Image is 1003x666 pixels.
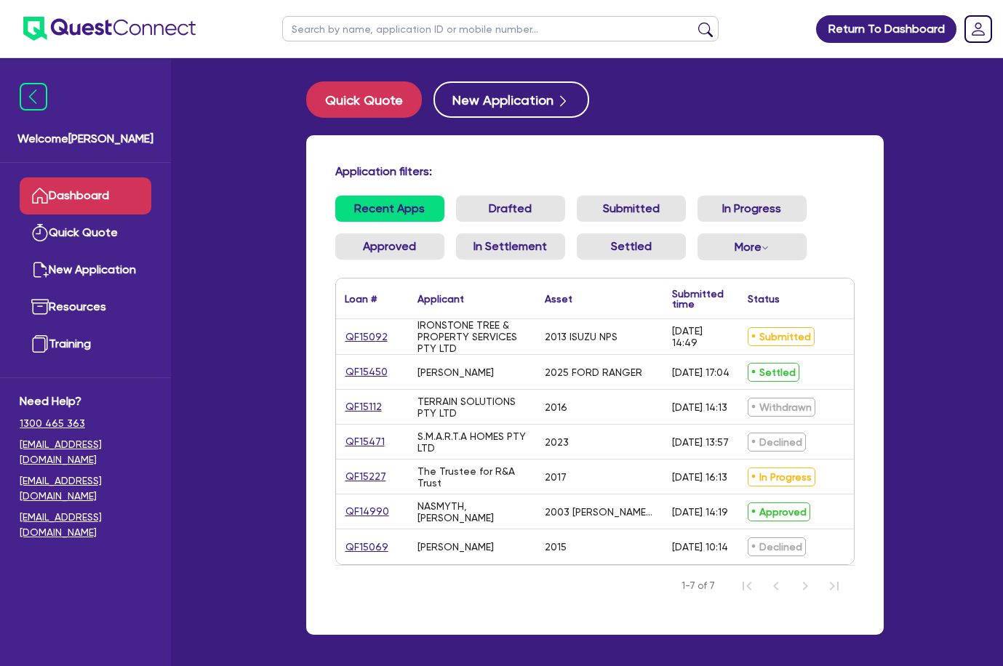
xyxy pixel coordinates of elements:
[20,393,151,410] span: Need Help?
[417,541,494,553] div: [PERSON_NAME]
[545,506,655,518] div: 2003 [PERSON_NAME] Value Liner Prime Mover Day Cab
[417,294,464,304] div: Applicant
[31,224,49,241] img: quick-quote
[345,329,388,345] a: QF15092
[748,468,815,486] span: In Progress
[748,327,815,346] span: Submitted
[748,398,815,417] span: Withdrawn
[456,233,565,260] a: In Settlement
[698,196,807,222] a: In Progress
[417,430,527,454] div: S.M.A.R.T.A HOMES PTY LTD
[282,16,719,41] input: Search by name, application ID or mobile number...
[682,579,715,593] span: 1-7 of 7
[20,83,47,111] img: icon-menu-close
[31,298,49,316] img: resources
[417,465,527,489] div: The Trustee for R&A Trust
[345,398,383,415] a: QF15112
[791,571,820,601] button: Next Page
[345,503,390,520] a: QF14990
[23,17,196,41] img: quest-connect-logo-blue
[20,177,151,214] a: Dashboard
[672,471,727,483] div: [DATE] 16:13
[20,417,85,429] tcxspan: Call 1300 465 363 via 3CX
[545,541,567,553] div: 2015
[672,401,727,413] div: [DATE] 14:13
[433,81,589,118] button: New Application
[417,319,527,354] div: IRONSTONE TREE & PROPERTY SERVICES PTY LTD
[672,506,728,518] div: [DATE] 14:19
[820,571,849,601] button: Last Page
[17,130,153,148] span: Welcome [PERSON_NAME]
[345,468,387,485] a: QF15227
[456,196,565,222] a: Drafted
[335,233,444,260] a: Approved
[417,396,527,419] div: TERRAIN SOLUTIONS PTY LTD
[732,571,762,601] button: First Page
[577,233,686,260] a: Settled
[748,294,780,304] div: Status
[31,335,49,353] img: training
[545,294,572,304] div: Asset
[20,437,151,468] a: [EMAIL_ADDRESS][DOMAIN_NAME]
[672,436,729,448] div: [DATE] 13:57
[959,10,997,48] a: Dropdown toggle
[20,252,151,289] a: New Application
[672,366,730,378] div: [DATE] 17:04
[816,15,956,43] a: Return To Dashboard
[20,214,151,252] a: Quick Quote
[335,196,444,222] a: Recent Apps
[306,81,433,118] a: Quick Quote
[545,366,642,378] div: 2025 FORD RANGER
[345,433,385,450] a: QF15471
[698,233,807,260] button: Dropdown toggle
[748,363,799,382] span: Settled
[577,196,686,222] a: Submitted
[748,502,810,521] span: Approved
[672,325,730,348] div: [DATE] 14:49
[306,81,422,118] button: Quick Quote
[545,331,618,342] div: 2013 ISUZU NPS
[20,510,151,540] a: [EMAIL_ADDRESS][DOMAIN_NAME]
[31,261,49,278] img: new-application
[762,571,791,601] button: Previous Page
[748,433,806,452] span: Declined
[20,326,151,363] a: Training
[672,541,728,553] div: [DATE] 10:14
[748,537,806,556] span: Declined
[545,471,567,483] div: 2017
[672,289,724,309] div: Submitted time
[20,289,151,326] a: Resources
[345,294,377,304] div: Loan #
[345,364,388,380] a: QF15450
[545,436,569,448] div: 2023
[335,164,855,178] h4: Application filters:
[545,401,567,413] div: 2016
[417,366,494,378] div: [PERSON_NAME]
[345,539,389,555] a: QF15069
[20,473,151,504] a: [EMAIL_ADDRESS][DOMAIN_NAME]
[417,500,527,523] div: NASMYTH, [PERSON_NAME]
